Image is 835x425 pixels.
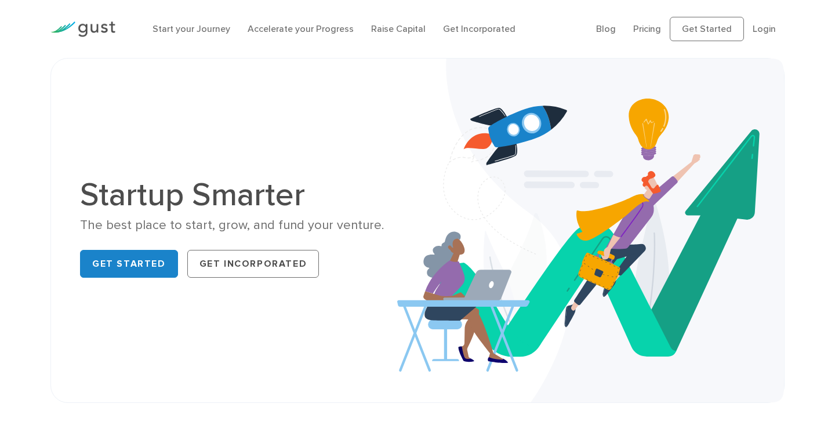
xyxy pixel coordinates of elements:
[80,217,409,234] div: The best place to start, grow, and fund your venture.
[153,23,230,34] a: Start your Journey
[443,23,515,34] a: Get Incorporated
[248,23,354,34] a: Accelerate your Progress
[187,250,320,278] a: Get Incorporated
[633,23,661,34] a: Pricing
[596,23,616,34] a: Blog
[371,23,426,34] a: Raise Capital
[80,250,178,278] a: Get Started
[50,21,115,37] img: Gust Logo
[670,17,744,41] a: Get Started
[80,179,409,211] h1: Startup Smarter
[397,59,784,402] img: Startup Smarter Hero
[753,23,776,34] a: Login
